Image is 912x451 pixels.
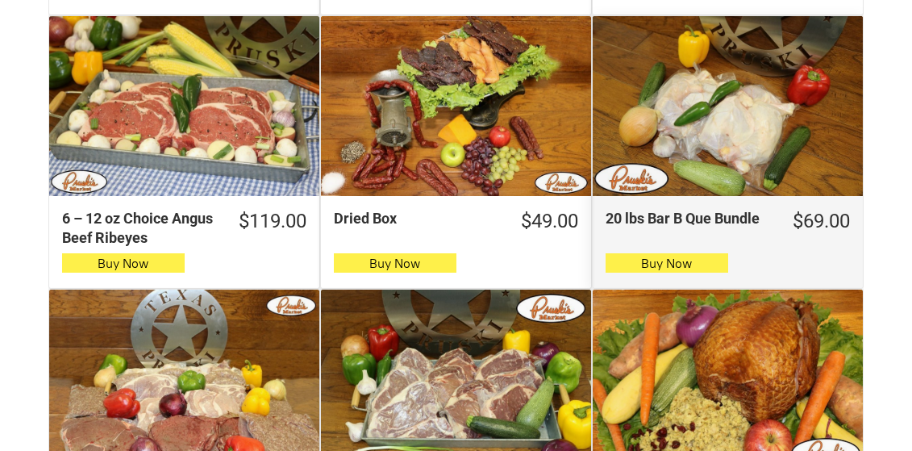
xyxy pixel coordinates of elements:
[49,16,319,196] a: 6 – 12 oz Choice Angus Beef Ribeyes
[62,209,214,247] div: 6 – 12 oz Choice Angus Beef Ribeyes
[606,253,728,273] button: Buy Now
[593,209,863,234] a: $69.0020 lbs Bar B Que Bundle
[239,209,306,234] div: $119.00
[793,209,850,234] div: $69.00
[593,16,863,196] a: 20 lbs Bar B Que Bundle
[321,209,591,234] a: $49.00Dried Box
[334,253,456,273] button: Buy Now
[321,16,591,196] a: Dried Box
[521,209,578,234] div: $49.00
[606,209,768,228] div: 20 lbs Bar B Que Bundle
[334,209,497,228] div: Dried Box
[62,253,185,273] button: Buy Now
[98,256,148,271] span: Buy Now
[369,256,420,271] span: Buy Now
[49,209,319,247] a: $119.006 – 12 oz Choice Angus Beef Ribeyes
[641,256,692,271] span: Buy Now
